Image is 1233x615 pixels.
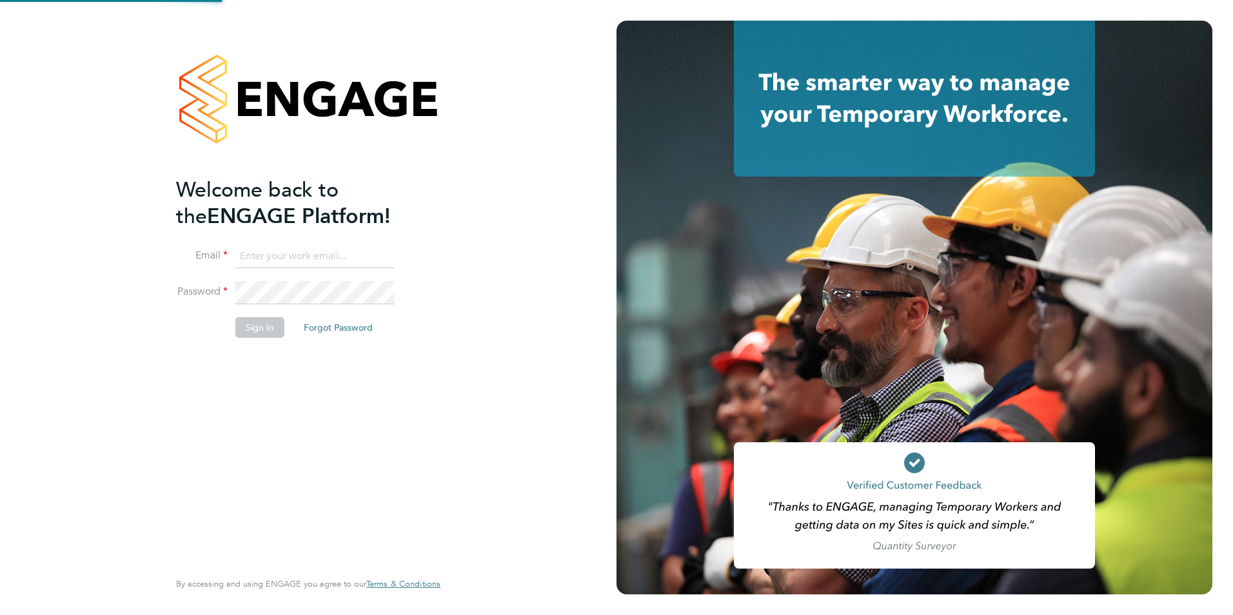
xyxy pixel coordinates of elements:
button: Sign In [235,317,284,338]
input: Enter your work email... [235,245,395,268]
span: Welcome back to the [176,177,339,229]
a: Terms & Conditions [366,579,440,589]
h2: ENGAGE Platform! [176,177,428,229]
span: By accessing and using ENGAGE you agree to our [176,578,440,589]
button: Forgot Password [293,317,383,338]
label: Email [176,249,228,262]
label: Password [176,285,228,298]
